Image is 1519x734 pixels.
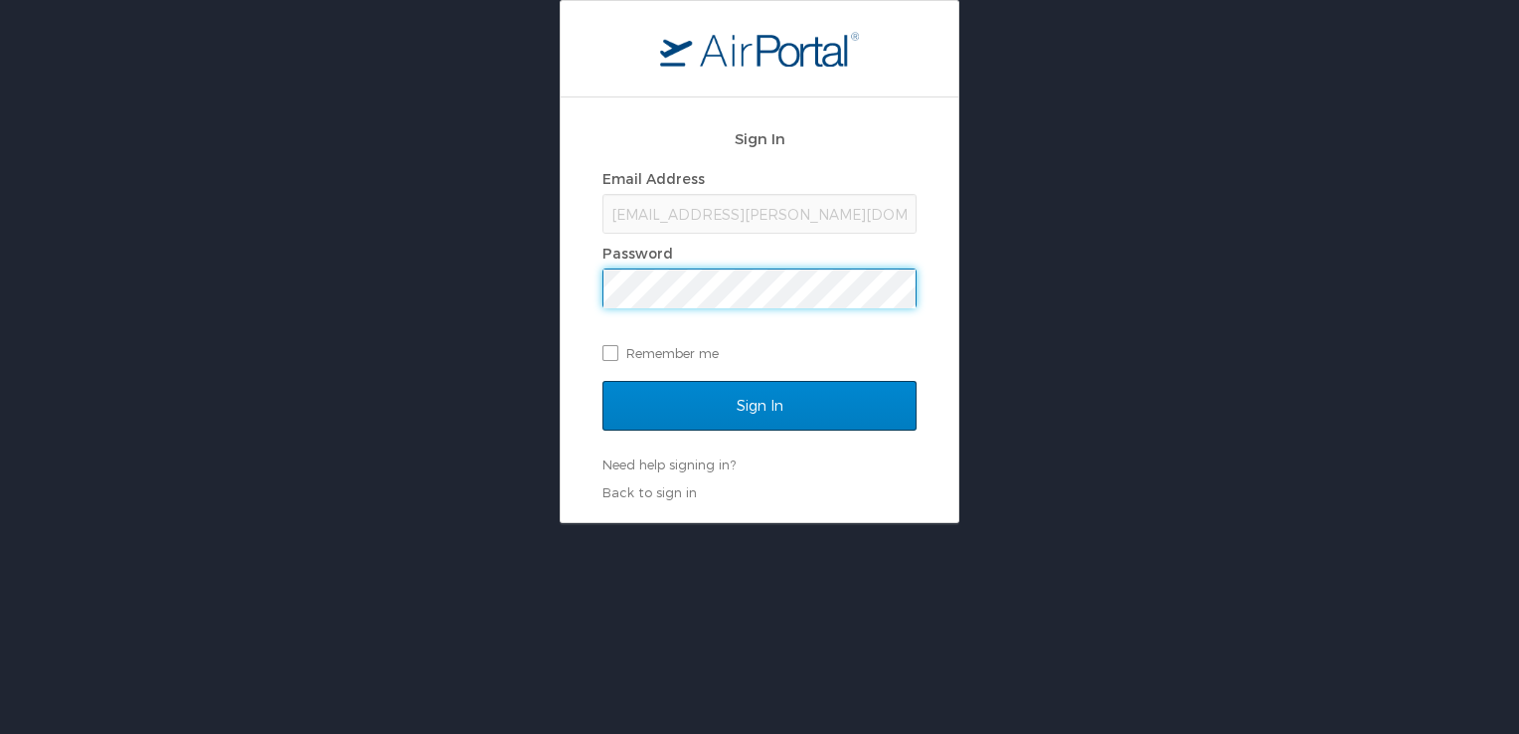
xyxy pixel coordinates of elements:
label: Email Address [602,170,705,187]
label: Password [602,245,673,262]
input: Sign In [602,381,917,431]
label: Remember me [602,338,917,368]
a: Need help signing in? [602,457,736,472]
h2: Sign In [602,127,917,150]
a: Back to sign in [602,484,697,500]
img: logo [660,31,859,67]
